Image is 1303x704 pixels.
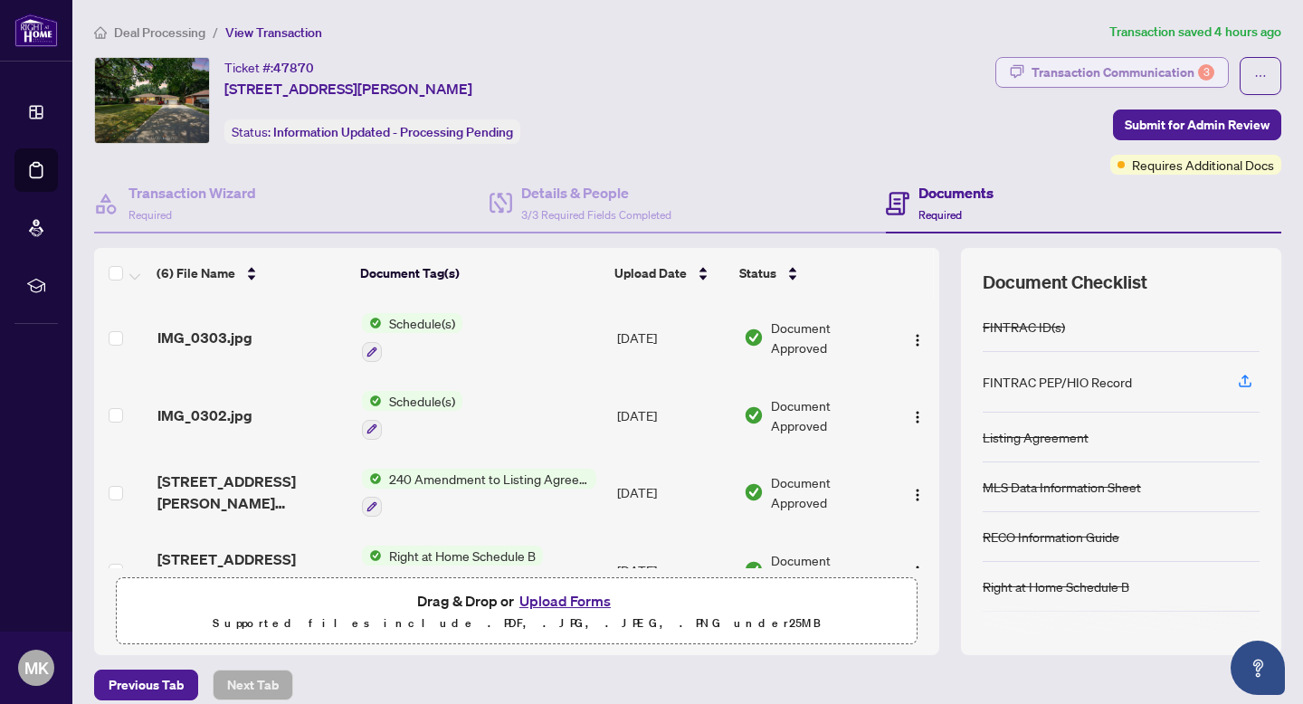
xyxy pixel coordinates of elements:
[1032,58,1214,87] div: Transaction Communication
[362,313,462,362] button: Status IconSchedule(s)
[1132,155,1274,175] span: Requires Additional Docs
[95,58,209,143] img: IMG-N12333197_1.jpg
[362,391,462,440] button: Status IconSchedule(s)
[918,182,994,204] h4: Documents
[224,78,472,100] span: [STREET_ADDRESS][PERSON_NAME]
[903,401,932,430] button: Logo
[157,327,252,348] span: IMG_0303.jpg
[910,333,925,347] img: Logo
[273,60,314,76] span: 47870
[910,565,925,579] img: Logo
[157,263,235,283] span: (6) File Name
[213,22,218,43] li: /
[739,263,776,283] span: Status
[910,410,925,424] img: Logo
[983,427,1089,447] div: Listing Agreement
[362,469,596,518] button: Status Icon240 Amendment to Listing Agreement - Authority to Offer for Sale Price Change/Extensio...
[382,546,543,566] span: Right at Home Schedule B
[521,182,671,204] h4: Details & People
[610,531,737,609] td: [DATE]
[983,372,1132,392] div: FINTRAC PEP/HIO Record
[771,395,888,435] span: Document Approved
[983,477,1141,497] div: MLS Data Information Sheet
[995,57,1229,88] button: Transaction Communication3
[382,391,462,411] span: Schedule(s)
[910,488,925,502] img: Logo
[610,376,737,454] td: [DATE]
[109,671,184,699] span: Previous Tab
[362,546,543,595] button: Status IconRight at Home Schedule B
[983,270,1147,295] span: Document Checklist
[610,299,737,376] td: [DATE]
[903,323,932,352] button: Logo
[1125,110,1270,139] span: Submit for Admin Review
[117,578,917,645] span: Drag & Drop orUpload FormsSupported files include .PDF, .JPG, .JPEG, .PNG under25MB
[610,454,737,532] td: [DATE]
[614,263,687,283] span: Upload Date
[521,208,671,222] span: 3/3 Required Fields Completed
[128,182,256,204] h4: Transaction Wizard
[149,248,353,299] th: (6) File Name
[157,404,252,426] span: IMG_0302.jpg
[1254,70,1267,82] span: ellipsis
[744,405,764,425] img: Document Status
[224,119,520,144] div: Status:
[362,546,382,566] img: Status Icon
[903,478,932,507] button: Logo
[607,248,733,299] th: Upload Date
[1113,109,1281,140] button: Submit for Admin Review
[417,589,616,613] span: Drag & Drop or
[732,248,889,299] th: Status
[353,248,607,299] th: Document Tag(s)
[1198,64,1214,81] div: 3
[744,328,764,347] img: Document Status
[157,548,347,592] span: [STREET_ADDRESS][PERSON_NAME] Schedule B.pdf
[771,472,888,512] span: Document Approved
[918,208,962,222] span: Required
[983,527,1119,547] div: RECO Information Guide
[362,469,382,489] img: Status Icon
[94,670,198,700] button: Previous Tab
[382,313,462,333] span: Schedule(s)
[225,24,322,41] span: View Transaction
[213,670,293,700] button: Next Tab
[983,576,1129,596] div: Right at Home Schedule B
[514,589,616,613] button: Upload Forms
[24,655,49,680] span: MK
[114,24,205,41] span: Deal Processing
[771,318,888,357] span: Document Approved
[128,613,906,634] p: Supported files include .PDF, .JPG, .JPEG, .PNG under 25 MB
[382,469,596,489] span: 240 Amendment to Listing Agreement - Authority to Offer for Sale Price Change/Extension/Amendment(s)
[94,26,107,39] span: home
[903,556,932,585] button: Logo
[1109,22,1281,43] article: Transaction saved 4 hours ago
[362,391,382,411] img: Status Icon
[224,57,314,78] div: Ticket #:
[744,560,764,580] img: Document Status
[983,317,1065,337] div: FINTRAC ID(s)
[157,471,347,514] span: [STREET_ADDRESS][PERSON_NAME] Amendment to Listing_[DATE] 16_06_45.pdf
[744,482,764,502] img: Document Status
[1231,641,1285,695] button: Open asap
[273,124,513,140] span: Information Updated - Processing Pending
[362,313,382,333] img: Status Icon
[771,550,888,590] span: Document Approved
[14,14,58,47] img: logo
[128,208,172,222] span: Required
